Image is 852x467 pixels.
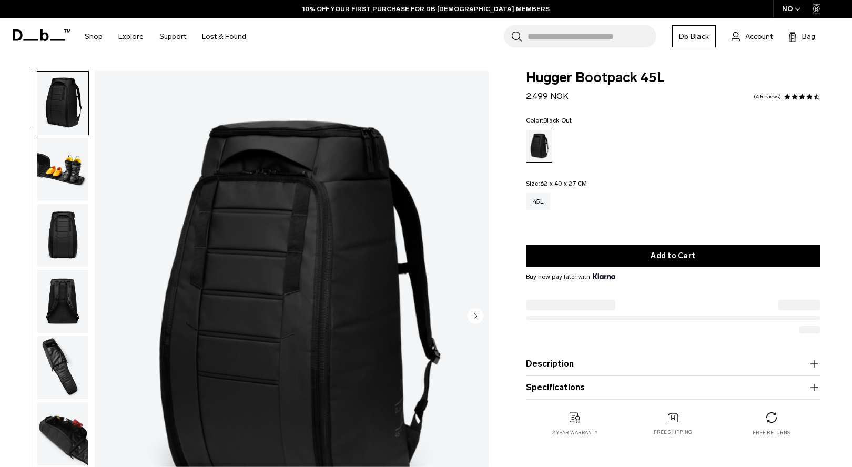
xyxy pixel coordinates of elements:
p: 2 year warranty [552,429,597,436]
a: Account [732,30,773,43]
img: {"height" => 20, "alt" => "Klarna"} [593,273,615,279]
a: 45L [526,193,551,210]
a: 10% OFF YOUR FIRST PURCHASE FOR DB [DEMOGRAPHIC_DATA] MEMBERS [302,4,550,14]
img: Hugger Bootpack 45L Black Out [37,336,88,399]
button: Add to Cart [526,245,820,267]
button: Hugger Bootpack 45L Black Out [37,336,89,400]
button: Bag [788,30,815,43]
a: 4 reviews [754,94,781,99]
span: 2.499 NOK [526,91,569,101]
nav: Main Navigation [77,18,254,55]
span: 62 x 40 x 27 CM [540,180,587,187]
a: Shop [85,18,103,55]
button: Hugger Bootpack 45L Black Out [37,204,89,268]
a: Support [159,18,186,55]
button: Hugger Bootpack 45L Black Out [37,402,89,466]
button: Next slide [468,308,483,326]
img: Hugger Bootpack 45L Black Out [37,72,88,135]
p: Free shipping [654,429,692,436]
p: Free returns [753,429,790,436]
img: Hugger Bootpack 45L Black Out [37,402,88,465]
a: Lost & Found [202,18,246,55]
a: Db Black [672,25,716,47]
button: Specifications [526,381,820,394]
a: Black Out [526,130,552,163]
button: Hugger Bootpack 45L Black Out [37,137,89,201]
span: Account [745,31,773,42]
img: Hugger Bootpack 45L Black Out [37,138,88,201]
img: Hugger Bootpack 45L Black Out [37,270,88,333]
button: Hugger Bootpack 45L Black Out [37,269,89,333]
span: Black Out [543,117,572,124]
button: Hugger Bootpack 45L Black Out [37,71,89,135]
a: Explore [118,18,144,55]
button: Description [526,358,820,370]
span: Buy now pay later with [526,272,615,281]
legend: Size: [526,180,587,187]
span: Hugger Bootpack 45L [526,71,820,85]
span: Bag [802,31,815,42]
legend: Color: [526,117,572,124]
img: Hugger Bootpack 45L Black Out [37,204,88,267]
